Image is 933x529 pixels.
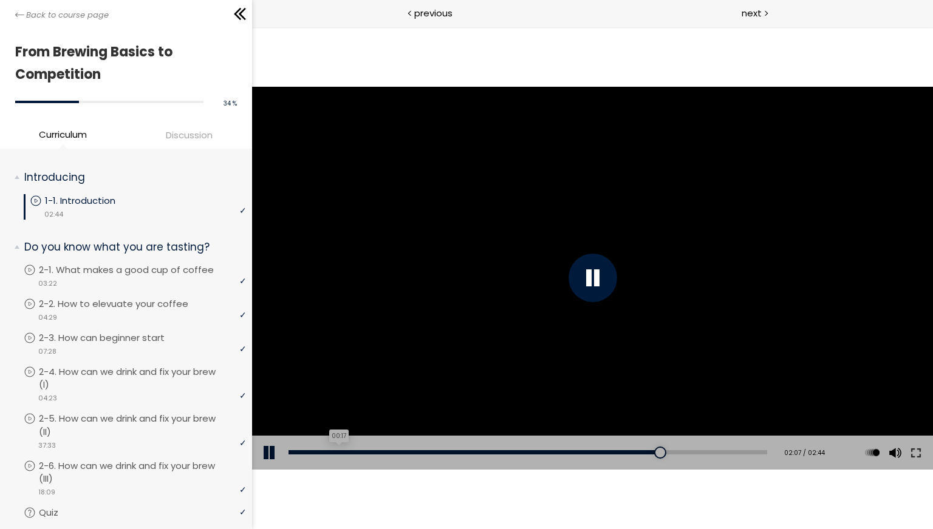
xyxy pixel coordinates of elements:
[38,346,56,357] span: 07:28
[39,506,83,519] p: Quiz
[166,128,213,142] span: Discussion
[224,99,237,108] span: 34 %
[15,41,231,86] h1: From Brewing Basics to Competition
[609,409,631,443] div: Change playback rate
[742,6,762,20] span: next
[39,127,87,141] span: Curriculum
[39,365,246,392] p: 2-4. How can we drink and fix your brew (I)
[39,459,246,486] p: 2-6. How can we drink and fix your brew (III)
[39,412,246,439] p: 2-5. How can we drink and fix your brew (II)
[38,278,57,289] span: 03:22
[38,393,57,403] span: 04:23
[39,331,189,345] p: 2-3. How can beginner start
[39,297,213,311] p: 2-2. How to elevuate your coffee
[526,422,573,431] div: 02:07 / 02:44
[24,170,237,185] p: Introducing
[24,240,237,255] p: Do you know what you are tasting?
[26,9,109,21] span: Back to course page
[38,487,55,497] span: 18:09
[38,440,56,451] span: 37:33
[45,194,140,207] p: 1-1. Introduction
[38,312,57,323] span: 04:29
[15,9,109,21] a: Back to course page
[77,403,97,416] div: 00:17
[633,409,651,443] button: Volume
[414,6,453,20] span: previous
[39,263,238,277] p: 2-1. What makes a good cup of coffee
[611,409,629,443] button: Play back rate
[44,209,63,220] span: 02:44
